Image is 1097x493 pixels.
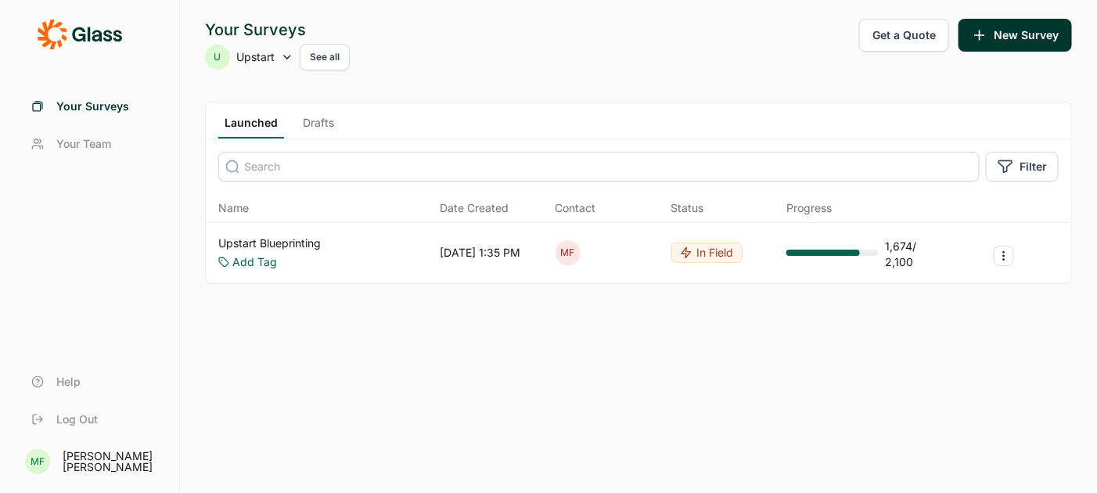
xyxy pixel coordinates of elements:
div: [PERSON_NAME] [PERSON_NAME] [63,451,160,473]
div: Progress [786,200,832,216]
button: Filter [986,152,1059,182]
a: Add Tag [232,254,277,270]
span: Your Surveys [56,99,129,114]
span: Filter [1020,159,1047,175]
button: New Survey [959,19,1072,52]
span: Help [56,374,81,390]
div: Your Surveys [205,19,350,41]
div: Status [671,200,704,216]
span: Log Out [56,412,98,427]
input: Search [218,152,980,182]
div: MF [25,449,50,474]
div: MF [556,240,581,265]
button: Survey Actions [994,246,1014,266]
span: Date Created [440,200,509,216]
span: Name [218,200,249,216]
a: Launched [218,115,284,139]
button: Get a Quote [859,19,949,52]
span: Upstart [236,49,275,65]
div: [DATE] 1:35 PM [440,245,520,261]
div: 1,674 / 2,100 [885,239,943,270]
div: U [205,45,230,70]
a: Drafts [297,115,340,139]
span: Your Team [56,136,111,152]
a: Upstart Blueprinting [218,236,321,251]
button: In Field [671,243,743,263]
div: Contact [556,200,596,216]
button: See all [300,44,350,70]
